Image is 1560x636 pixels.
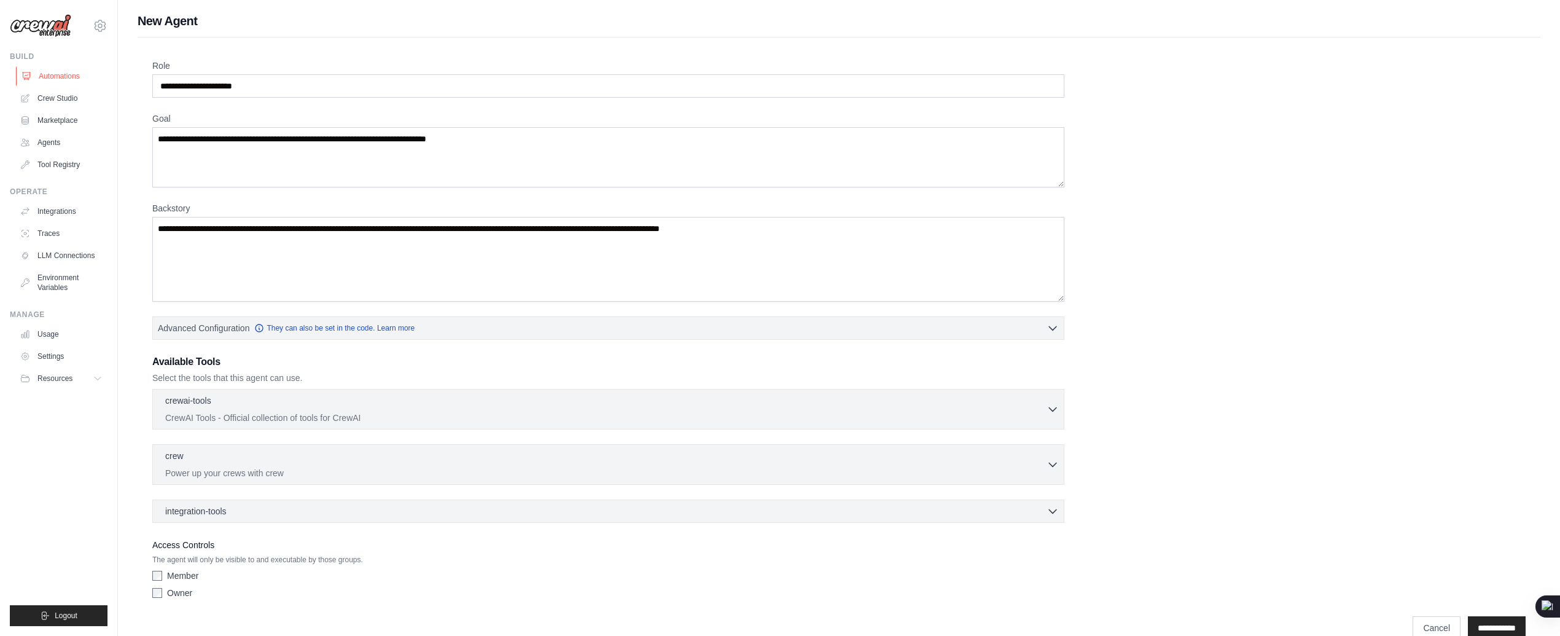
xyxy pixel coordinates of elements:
img: Logo [10,14,71,37]
a: Tool Registry [15,155,107,175]
label: Role [152,60,1064,72]
a: Marketplace [15,111,107,130]
p: CrewAI Tools - Official collection of tools for CrewAI [165,412,1047,424]
p: Select the tools that this agent can use. [152,372,1064,384]
button: crewai-tools CrewAI Tools - Official collection of tools for CrewAI [158,395,1059,424]
p: crew [165,450,184,462]
div: Operate [10,187,107,197]
button: Advanced Configuration They can also be set in the code. Learn more [153,317,1064,339]
label: Owner [167,587,192,599]
button: crew Power up your crews with crew [158,450,1059,479]
a: Crew Studio [15,88,107,108]
span: Advanced Configuration [158,322,249,334]
span: Resources [37,374,72,383]
a: Settings [15,347,107,366]
span: Logout [55,611,77,621]
div: Build [10,52,107,61]
a: Agents [15,133,107,152]
div: Manage [10,310,107,320]
button: Resources [15,369,107,388]
label: Goal [152,112,1064,125]
p: The agent will only be visible to and executable by those groups. [152,555,1064,565]
h3: Available Tools [152,355,1064,369]
h1: New Agent [138,12,1540,29]
label: Backstory [152,202,1064,214]
p: Power up your crews with crew [165,467,1047,479]
button: integration-tools [158,505,1059,517]
p: crewai-tools [165,395,211,407]
a: LLM Connections [15,246,107,265]
span: integration-tools [165,505,227,517]
a: Usage [15,324,107,344]
a: Integrations [15,202,107,221]
a: They can also be set in the code. Learn more [254,323,415,333]
label: Access Controls [152,538,1064,552]
a: Traces [15,224,107,243]
a: Automations [16,66,109,86]
label: Member [167,570,198,582]
button: Logout [10,605,107,626]
a: Environment Variables [15,268,107,297]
